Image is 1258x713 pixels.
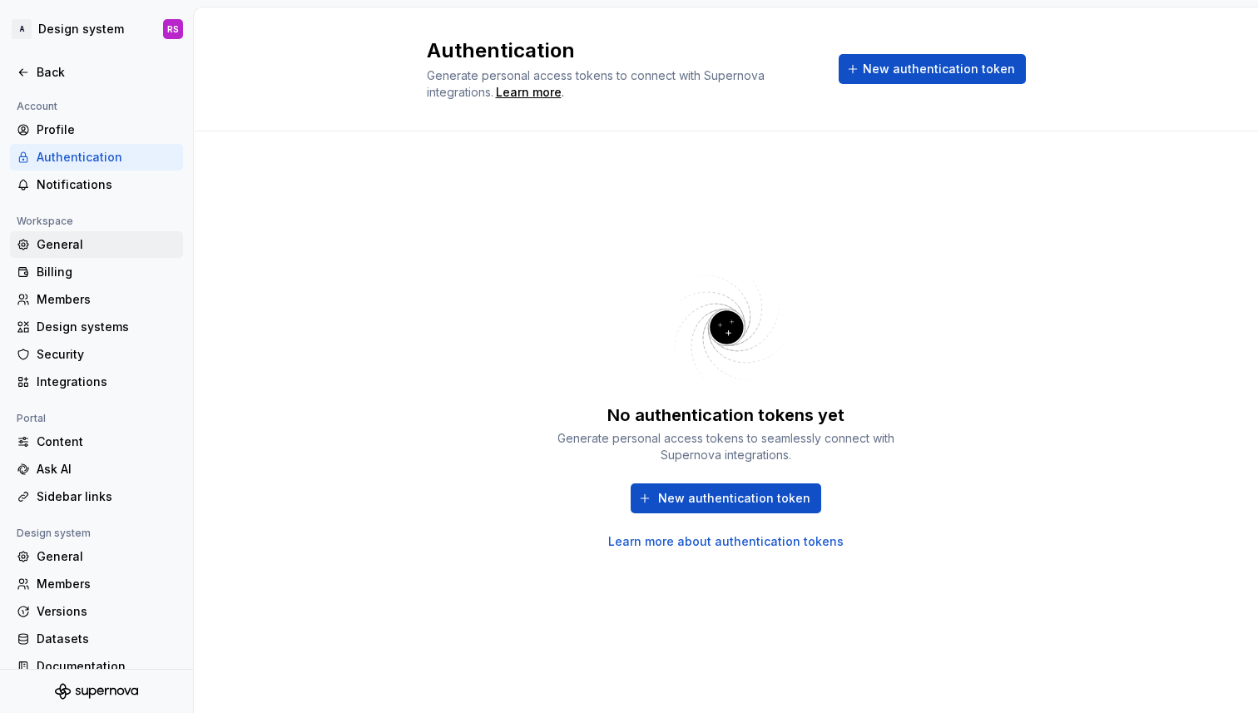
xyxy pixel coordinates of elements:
a: Sidebar links [10,483,183,510]
a: Content [10,428,183,455]
div: Integrations [37,374,176,390]
a: Members [10,571,183,597]
a: Learn more [496,84,562,101]
a: Profile [10,116,183,143]
a: Back [10,59,183,86]
div: A [12,19,32,39]
svg: Supernova Logo [55,683,138,700]
div: General [37,236,176,253]
button: New authentication token [631,483,821,513]
div: Account [10,97,64,116]
span: . [493,87,564,99]
div: Workspace [10,211,80,231]
button: New authentication token [839,54,1026,84]
div: Billing [37,264,176,280]
div: Design system [38,21,124,37]
div: Members [37,291,176,308]
div: Generate personal access tokens to seamlessly connect with Supernova integrations. [552,430,901,463]
a: Datasets [10,626,183,652]
div: Datasets [37,631,176,647]
span: Generate personal access tokens to connect with Supernova integrations. [427,68,768,99]
a: Documentation [10,653,183,680]
div: No authentication tokens yet [607,404,844,427]
a: Members [10,286,183,313]
h2: Authentication [427,37,819,64]
div: RS [167,22,179,36]
div: General [37,548,176,565]
div: Members [37,576,176,592]
div: Content [37,433,176,450]
div: Back [37,64,176,81]
span: New authentication token [658,490,810,507]
a: General [10,543,183,570]
button: ADesign systemRS [3,11,190,47]
a: Security [10,341,183,368]
div: Security [37,346,176,363]
div: Design systems [37,319,176,335]
div: Versions [37,603,176,620]
div: Ask AI [37,461,176,478]
a: Design systems [10,314,183,340]
div: Profile [37,121,176,138]
div: Sidebar links [37,488,176,505]
a: Versions [10,598,183,625]
a: Ask AI [10,456,183,483]
div: Authentication [37,149,176,166]
div: Portal [10,408,52,428]
a: Authentication [10,144,183,171]
a: Integrations [10,369,183,395]
div: Notifications [37,176,176,193]
a: General [10,231,183,258]
a: Notifications [10,171,183,198]
span: New authentication token [863,61,1015,77]
a: Learn more about authentication tokens [608,533,844,550]
a: Billing [10,259,183,285]
div: Design system [10,523,97,543]
div: Documentation [37,658,176,675]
